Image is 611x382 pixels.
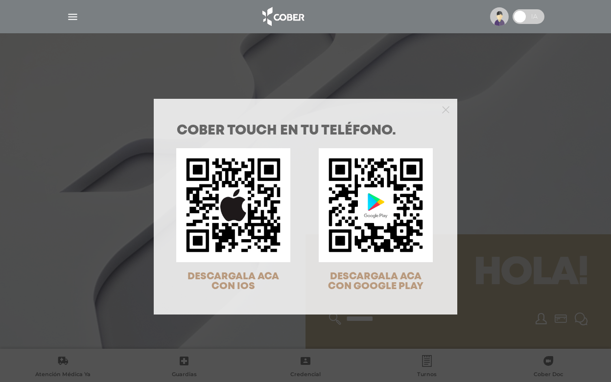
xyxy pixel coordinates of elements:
[188,272,279,291] span: DESCARGALA ACA CON IOS
[176,148,290,262] img: qr-code
[328,272,423,291] span: DESCARGALA ACA CON GOOGLE PLAY
[319,148,433,262] img: qr-code
[442,105,449,113] button: Close
[177,124,434,138] h1: COBER TOUCH en tu teléfono.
